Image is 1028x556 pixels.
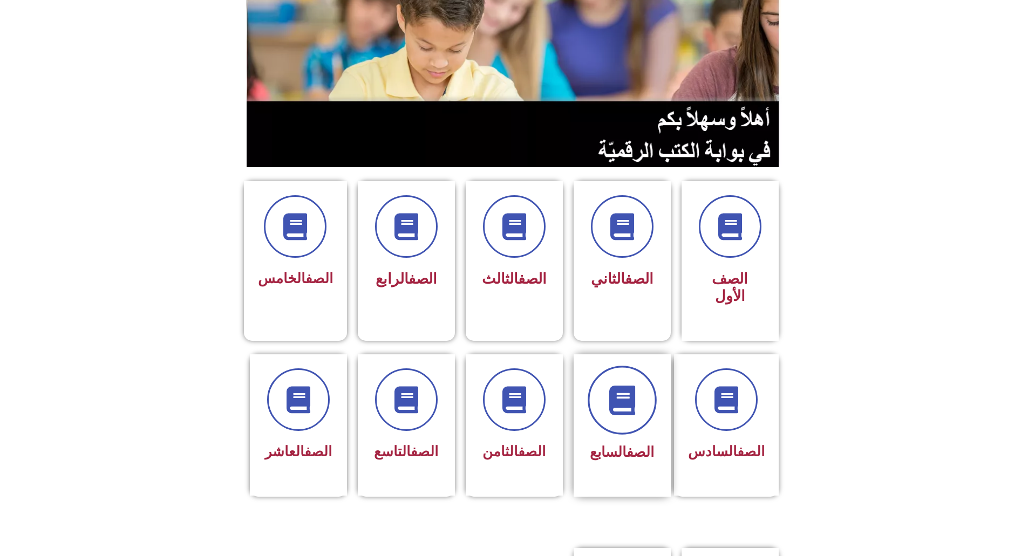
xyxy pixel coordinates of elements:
a: الصف [625,270,653,287]
span: السادس [688,443,765,459]
a: الصف [305,270,333,286]
span: الثاني [591,270,653,287]
a: الصف [518,443,546,459]
span: الرابع [376,270,437,287]
span: الخامس [258,270,333,286]
span: الثامن [482,443,546,459]
span: العاشر [265,443,332,459]
a: الصف [304,443,332,459]
a: الصف [737,443,765,459]
a: الصف [409,270,437,287]
span: الصف الأول [712,270,748,305]
span: الثالث [482,270,547,287]
a: الصف [411,443,438,459]
a: الصف [518,270,547,287]
span: السابع [590,444,654,460]
span: التاسع [374,443,438,459]
a: الصف [627,444,654,460]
